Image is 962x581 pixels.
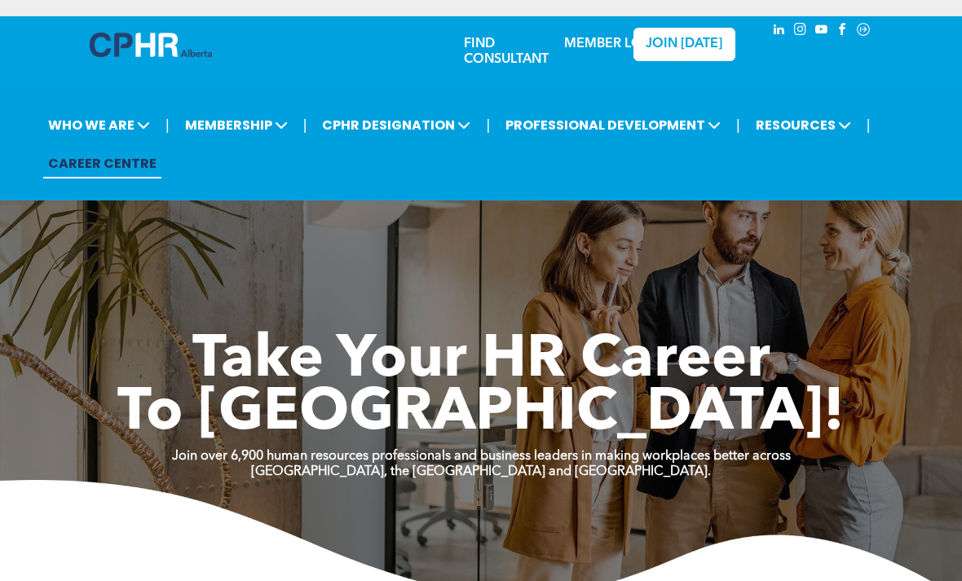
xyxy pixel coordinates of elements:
[251,465,711,478] strong: [GEOGRAPHIC_DATA], the [GEOGRAPHIC_DATA] and [GEOGRAPHIC_DATA].
[43,110,155,140] span: WHO WE ARE
[812,20,830,42] a: youtube
[464,37,549,66] a: FIND CONSULTANT
[117,385,845,443] span: To [GEOGRAPHIC_DATA]!
[303,108,307,142] li: |
[317,110,475,140] span: CPHR DESIGNATION
[833,20,851,42] a: facebook
[501,110,726,140] span: PROFESSIONAL DEVELOPMENT
[854,20,872,42] a: Social network
[770,20,788,42] a: linkedin
[646,37,722,52] span: JOIN [DATE]
[791,20,809,42] a: instagram
[172,450,791,463] strong: Join over 6,900 human resources professionals and business leaders in making workplaces better ac...
[736,108,740,142] li: |
[192,332,770,390] span: Take Your HR Career
[751,110,856,140] span: RESOURCES
[90,33,212,57] img: A blue and white logo for cp alberta
[43,148,161,178] a: CAREER CENTRE
[180,110,293,140] span: MEMBERSHIP
[165,108,170,142] li: |
[564,37,666,51] a: MEMBER LOGIN
[486,108,490,142] li: |
[867,108,871,142] li: |
[633,28,735,61] a: JOIN [DATE]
